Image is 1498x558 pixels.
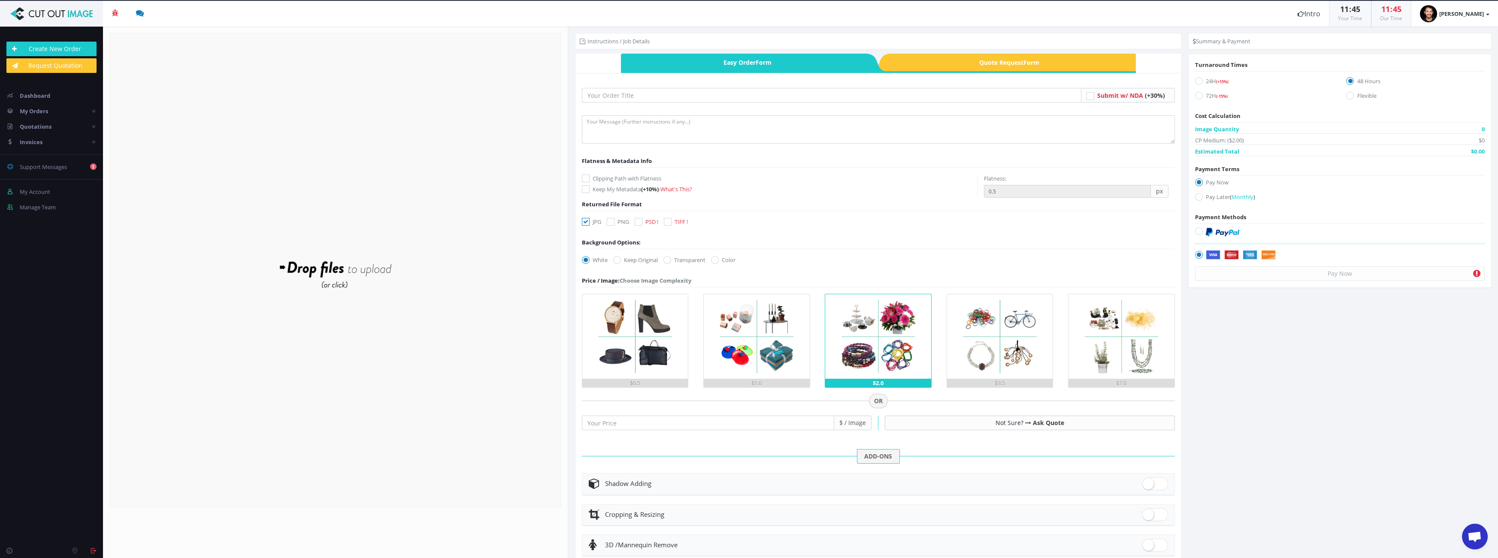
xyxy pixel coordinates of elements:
span: (+30%) [1145,91,1165,100]
i: Form [756,58,772,66]
img: Securely by Stripe [1206,250,1276,260]
span: Returned File Format [582,200,642,208]
label: 72H [1195,91,1334,103]
span: Submit w/ NDA [1097,91,1143,100]
li: Instructions / Job Details [580,37,650,45]
label: Pay Later [1195,193,1485,204]
img: 003f028a5e58604e24751297b556ffe5 [1420,5,1437,22]
span: Payment Methods [1195,213,1246,221]
label: Clipping Path with Flatness [582,174,977,183]
span: Mannequin Remove [605,540,678,549]
a: Quote RequestForm [889,54,1136,71]
span: $0.00 [1471,147,1485,156]
img: PayPal [1206,228,1239,236]
label: Keep Original [613,256,658,264]
span: (+15%) [1216,79,1229,84]
span: Price / Image: [582,277,620,284]
strong: [PERSON_NAME] [1439,10,1484,18]
span: : [1390,4,1393,14]
i: Form [1023,58,1039,66]
span: Easy Order [621,54,868,71]
small: Your Time [1338,15,1362,22]
span: Estimated Total [1195,147,1239,156]
span: $ / Image [834,416,872,430]
span: (-15%) [1216,94,1228,99]
span: Turnaround Times [1195,61,1247,69]
div: $1.0 [704,379,810,387]
span: Cost Calculation [1195,112,1241,120]
a: Intro [1289,1,1329,27]
span: TIFF ! [675,218,688,226]
span: My Orders [20,107,48,115]
img: 5.png [1079,294,1164,379]
div: Background Options: [582,238,641,247]
span: Cropping & Resizing [605,510,664,519]
a: (+15%) [1216,77,1229,85]
span: 45 [1393,4,1401,14]
span: 0 [1482,125,1485,133]
span: Monthly [1232,193,1253,201]
span: px [1151,185,1168,198]
label: Flatness: [984,174,1006,183]
label: 24H [1195,77,1334,88]
a: (-15%) [1216,92,1228,100]
div: $2.0 [825,379,931,387]
div: Choose Image Complexity [582,276,691,285]
span: OR [869,394,888,408]
a: Open de chat [1462,524,1488,549]
span: Shadow Adding [605,479,651,488]
div: $0.5 [582,379,688,387]
a: Ask Quote [1033,419,1064,427]
a: [PERSON_NAME] [1411,1,1498,27]
span: ADD-ONS [857,449,900,464]
a: Submit w/ NDA (+30%) [1097,91,1165,100]
label: Flexible [1346,91,1485,103]
div: $3.5 [947,379,1053,387]
span: Quotations [20,123,51,130]
span: Dashboard [20,92,50,100]
a: What's This? [660,185,692,193]
span: 3D / [605,540,618,549]
b: 1 [90,163,97,170]
li: Summary & Payment [1193,37,1250,45]
label: 48 Hours [1346,77,1485,88]
span: CP Medium: ($2.00) [1195,136,1244,145]
label: White [582,256,608,264]
span: Payment Terms [1195,165,1239,173]
span: Quote Request [889,54,1136,71]
a: Request Quotation [6,58,97,73]
div: $7.0 [1068,379,1174,387]
label: Keep My Metadata - [582,185,977,193]
label: PNG [607,217,629,226]
span: PSD ! [645,218,658,226]
img: 1.png [593,294,677,379]
span: 45 [1352,4,1360,14]
span: 11 [1381,4,1390,14]
span: : [1349,4,1352,14]
span: My Account [20,188,50,196]
label: Pay Now [1195,178,1485,190]
a: (Monthly) [1230,193,1255,201]
img: 4.png [957,294,1042,379]
img: Cut Out Image [6,7,97,20]
img: 3.png [836,294,920,379]
span: $0 [1479,136,1485,145]
span: Support Messages [20,163,67,171]
span: Flatness & Metadata Info [582,157,652,165]
a: Create New Order [6,42,97,56]
span: Not Sure? [996,419,1023,427]
label: JPG [582,217,601,226]
a: Easy OrderForm [621,54,868,71]
span: (+10%) [641,185,659,193]
small: Our Time [1380,15,1402,22]
span: Invoices [20,138,42,146]
label: Transparent [663,256,705,264]
input: Your Order Title [582,88,1081,103]
span: Manage Team [20,203,56,211]
input: Your Price [582,416,834,430]
img: 2.png [714,294,799,379]
span: Image Quantity [1195,125,1239,133]
span: 11 [1340,4,1349,14]
label: Color [711,256,735,264]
